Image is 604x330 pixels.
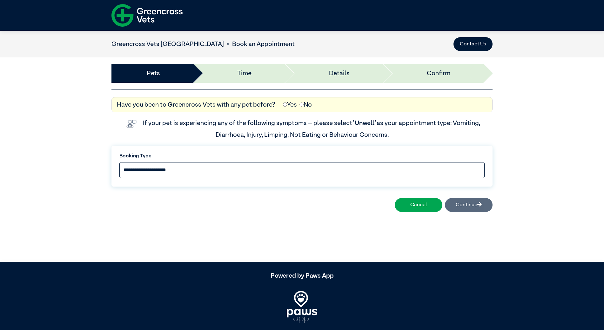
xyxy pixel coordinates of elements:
[124,117,139,130] img: vet
[111,41,224,47] a: Greencross Vets [GEOGRAPHIC_DATA]
[224,39,295,49] li: Book an Appointment
[352,120,377,126] span: “Unwell”
[283,102,287,107] input: Yes
[283,100,297,109] label: Yes
[117,100,275,109] label: Have you been to Greencross Vets with any pet before?
[299,100,312,109] label: No
[119,152,485,160] label: Booking Type
[395,198,442,212] button: Cancel
[453,37,493,51] button: Contact Us
[111,2,183,29] img: f-logo
[299,102,304,107] input: No
[143,120,481,138] label: If your pet is experiencing any of the following symptoms – please select as your appointment typ...
[111,272,493,280] h5: Powered by Paws App
[147,69,160,78] a: Pets
[287,291,317,323] img: PawsApp
[111,39,295,49] nav: breadcrumb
